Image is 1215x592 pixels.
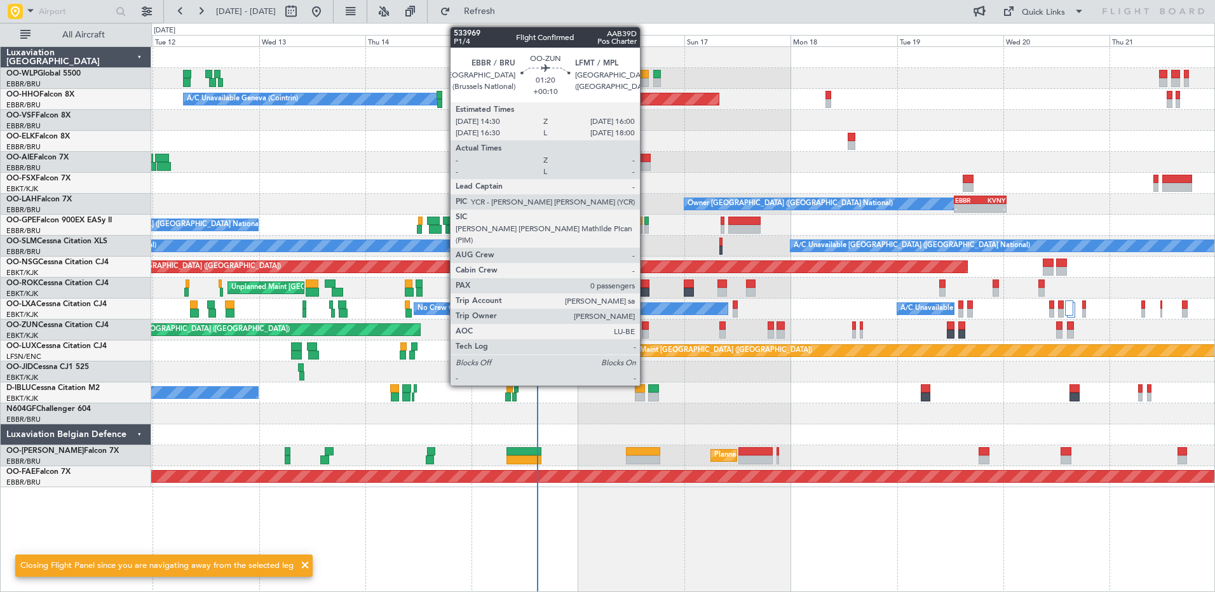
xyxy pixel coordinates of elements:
[14,25,138,45] button: All Aircraft
[216,6,276,17] span: [DATE] - [DATE]
[6,100,41,110] a: EBBR/BRU
[791,35,897,46] div: Mon 18
[6,478,41,487] a: EBBR/BRU
[6,468,71,476] a: OO-FAEFalcon 7X
[365,35,472,46] div: Thu 14
[50,215,262,234] div: No Crew [GEOGRAPHIC_DATA] ([GEOGRAPHIC_DATA] National)
[6,394,38,403] a: EBKT/KJK
[6,259,109,266] a: OO-NSGCessna Citation CJ4
[6,196,72,203] a: OO-LAHFalcon 7X
[581,236,794,255] div: No Crew [GEOGRAPHIC_DATA] ([GEOGRAPHIC_DATA] National)
[6,259,38,266] span: OO-NSG
[6,384,100,392] a: D-IBLUCessna Citation M2
[6,447,119,455] a: OO-[PERSON_NAME]Falcon 7X
[6,184,38,194] a: EBKT/KJK
[900,299,953,318] div: A/C Unavailable
[6,175,71,182] a: OO-FSXFalcon 7X
[6,405,91,413] a: N604GFChallenger 604
[187,90,298,109] div: A/C Unavailable Geneva (Cointrin)
[578,35,684,46] div: Sat 16
[153,35,259,46] div: Tue 12
[231,278,437,297] div: Unplanned Maint [GEOGRAPHIC_DATA]-[GEOGRAPHIC_DATA]
[6,247,41,257] a: EBBR/BRU
[6,154,69,161] a: OO-AIEFalcon 7X
[6,121,41,131] a: EBBR/BRU
[6,279,109,287] a: OO-ROKCessna Citation CJ4
[6,112,71,119] a: OO-VSFFalcon 8X
[6,79,41,89] a: EBBR/BRU
[794,236,1030,255] div: A/C Unavailable [GEOGRAPHIC_DATA] ([GEOGRAPHIC_DATA] National)
[6,363,89,371] a: OO-JIDCessna CJ1 525
[6,91,39,98] span: OO-HHO
[955,196,980,204] div: EBBR
[33,30,134,39] span: All Aircraft
[6,217,36,224] span: OO-GPE
[6,142,41,152] a: EBBR/BRU
[6,226,41,236] a: EBBR/BRU
[453,7,506,16] span: Refresh
[6,289,38,299] a: EBKT/KJK
[6,447,84,455] span: OO-[PERSON_NAME]
[39,2,112,21] input: Airport
[472,35,578,46] div: Fri 15
[417,299,561,318] div: No Crew Chambery ([GEOGRAPHIC_DATA])
[6,300,36,308] span: OO-LXA
[6,112,36,119] span: OO-VSF
[981,196,1005,204] div: KVNY
[714,446,944,465] div: Planned Maint [GEOGRAPHIC_DATA] ([GEOGRAPHIC_DATA] National)
[6,331,38,340] a: EBKT/KJK
[955,205,980,212] div: -
[6,321,38,329] span: OO-ZUN
[20,560,294,572] div: Closing Flight Panel since you are navigating away from the selected leg
[6,384,31,392] span: D-IBLU
[6,70,37,77] span: OO-WLP
[1003,35,1110,46] div: Wed 20
[519,90,614,109] div: AOG Maint Geneva (Cointrin)
[612,341,812,360] div: Planned Maint [GEOGRAPHIC_DATA] ([GEOGRAPHIC_DATA])
[6,468,36,476] span: OO-FAE
[6,457,41,466] a: EBBR/BRU
[6,70,81,77] a: OO-WLPGlobal 5500
[6,300,107,308] a: OO-LXACessna Citation CJ4
[6,310,38,320] a: EBKT/KJK
[6,91,74,98] a: OO-HHOFalcon 8X
[81,257,281,276] div: Planned Maint [GEOGRAPHIC_DATA] ([GEOGRAPHIC_DATA])
[6,133,35,140] span: OO-ELK
[6,154,34,161] span: OO-AIE
[6,405,36,413] span: N604GF
[6,175,36,182] span: OO-FSX
[981,205,1005,212] div: -
[6,268,38,278] a: EBKT/KJK
[1022,6,1065,19] div: Quick Links
[6,205,41,215] a: EBBR/BRU
[6,133,70,140] a: OO-ELKFalcon 8X
[81,320,290,339] div: Unplanned Maint [GEOGRAPHIC_DATA] ([GEOGRAPHIC_DATA])
[897,35,1003,46] div: Tue 19
[6,342,36,350] span: OO-LUX
[6,415,41,424] a: EBBR/BRU
[6,238,37,245] span: OO-SLM
[6,217,112,224] a: OO-GPEFalcon 900EX EASy II
[475,341,601,360] div: No Crew Paris ([GEOGRAPHIC_DATA])
[688,194,893,213] div: Owner [GEOGRAPHIC_DATA] ([GEOGRAPHIC_DATA] National)
[6,363,33,371] span: OO-JID
[6,196,37,203] span: OO-LAH
[6,238,107,245] a: OO-SLMCessna Citation XLS
[6,163,41,173] a: EBBR/BRU
[6,342,107,350] a: OO-LUXCessna Citation CJ4
[6,279,38,287] span: OO-ROK
[154,25,175,36] div: [DATE]
[6,373,38,382] a: EBKT/KJK
[6,321,109,329] a: OO-ZUNCessna Citation CJ4
[996,1,1090,22] button: Quick Links
[684,35,791,46] div: Sun 17
[6,352,41,361] a: LFSN/ENC
[434,1,510,22] button: Refresh
[259,35,365,46] div: Wed 13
